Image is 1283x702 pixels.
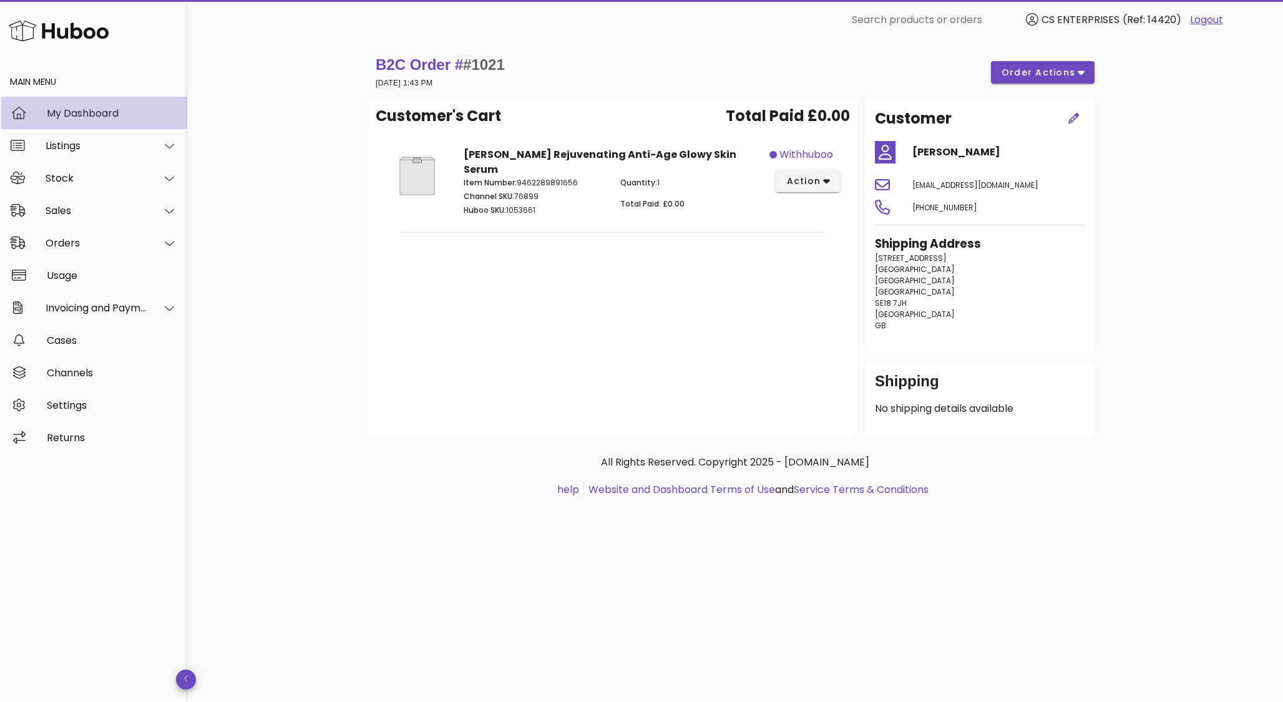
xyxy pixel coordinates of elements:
[786,175,821,188] span: action
[47,107,177,119] div: My Dashboard
[463,56,505,73] span: #1021
[46,205,147,217] div: Sales
[875,371,1085,401] div: Shipping
[386,147,449,205] img: Product Image
[47,432,177,444] div: Returns
[1123,12,1181,27] span: (Ref: 14420)
[875,309,955,319] span: [GEOGRAPHIC_DATA]
[376,105,501,127] span: Customer's Cart
[47,270,177,281] div: Usage
[912,202,977,213] span: [PHONE_NUMBER]
[464,177,605,188] p: 9462289891656
[726,105,850,127] span: Total Paid £0.00
[46,140,147,152] div: Listings
[875,107,952,130] h2: Customer
[875,264,955,275] span: [GEOGRAPHIC_DATA]
[776,170,840,192] button: action
[464,147,736,177] strong: [PERSON_NAME] Rejuvenating Anti-Age Glowy Skin Serum
[620,177,657,188] span: Quantity:
[912,180,1038,190] span: [EMAIL_ADDRESS][DOMAIN_NAME]
[620,177,762,188] p: 1
[378,455,1092,470] p: All Rights Reserved. Copyright 2025 - [DOMAIN_NAME]
[464,191,605,202] p: 76899
[875,286,955,297] span: [GEOGRAPHIC_DATA]
[1001,66,1076,79] span: order actions
[875,298,907,308] span: SE18 7JH
[464,205,506,215] span: Huboo SKU:
[557,482,579,497] a: help
[376,79,432,87] small: [DATE] 1:43 PM
[588,482,775,497] a: Website and Dashboard Terms of Use
[47,399,177,411] div: Settings
[875,320,886,331] span: GB
[46,237,147,249] div: Orders
[464,177,517,188] span: Item Number:
[991,61,1095,84] button: order actions
[464,205,605,216] p: 1053661
[875,401,1085,416] p: No shipping details available
[1190,12,1223,27] a: Logout
[47,367,177,379] div: Channels
[584,482,929,497] li: and
[912,145,1085,160] h4: [PERSON_NAME]
[376,56,505,73] strong: B2C Order #
[46,172,147,184] div: Stock
[794,482,929,497] a: Service Terms & Conditions
[875,253,947,263] span: [STREET_ADDRESS]
[875,275,955,286] span: [GEOGRAPHIC_DATA]
[875,235,1085,253] h3: Shipping Address
[464,191,514,202] span: Channel SKU:
[46,302,147,314] div: Invoicing and Payments
[779,147,833,162] span: withhuboo
[1042,12,1120,27] span: CS ENTERPRISES
[9,17,109,44] img: Huboo Logo
[47,334,177,346] div: Cases
[620,198,685,209] span: Total Paid: £0.00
